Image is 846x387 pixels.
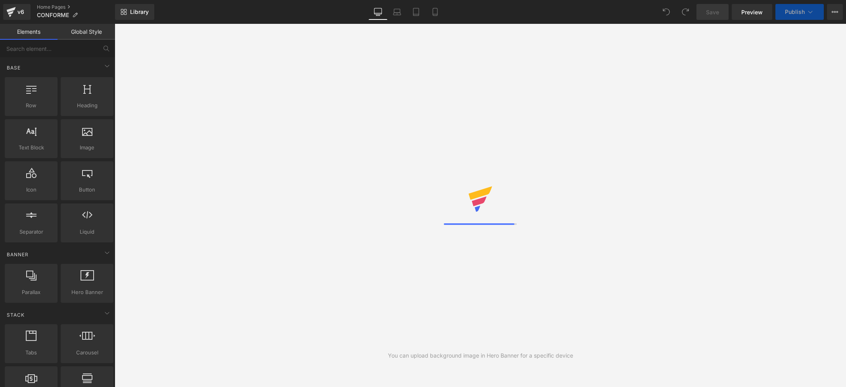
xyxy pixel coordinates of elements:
[6,251,29,258] span: Banner
[732,4,772,20] a: Preview
[426,4,445,20] a: Mobile
[7,101,55,110] span: Row
[3,4,31,20] a: v6
[63,186,111,194] span: Button
[827,4,843,20] button: More
[37,4,115,10] a: Home Pages
[7,186,55,194] span: Icon
[16,7,26,17] div: v6
[6,311,25,319] span: Stack
[63,288,111,296] span: Hero Banner
[7,228,55,236] span: Separator
[63,101,111,110] span: Heading
[677,4,693,20] button: Redo
[63,143,111,152] span: Image
[388,4,407,20] a: Laptop
[741,8,763,16] span: Preview
[130,8,149,15] span: Library
[388,351,573,360] div: You can upload background image in Hero Banner for a specific device
[63,228,111,236] span: Liquid
[115,4,154,20] a: New Library
[775,4,824,20] button: Publish
[6,64,21,72] span: Base
[7,143,55,152] span: Text Block
[407,4,426,20] a: Tablet
[7,288,55,296] span: Parallax
[368,4,388,20] a: Desktop
[37,12,69,18] span: CONFORME
[706,8,719,16] span: Save
[58,24,115,40] a: Global Style
[785,9,805,15] span: Publish
[7,348,55,357] span: Tabs
[63,348,111,357] span: Carousel
[658,4,674,20] button: Undo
